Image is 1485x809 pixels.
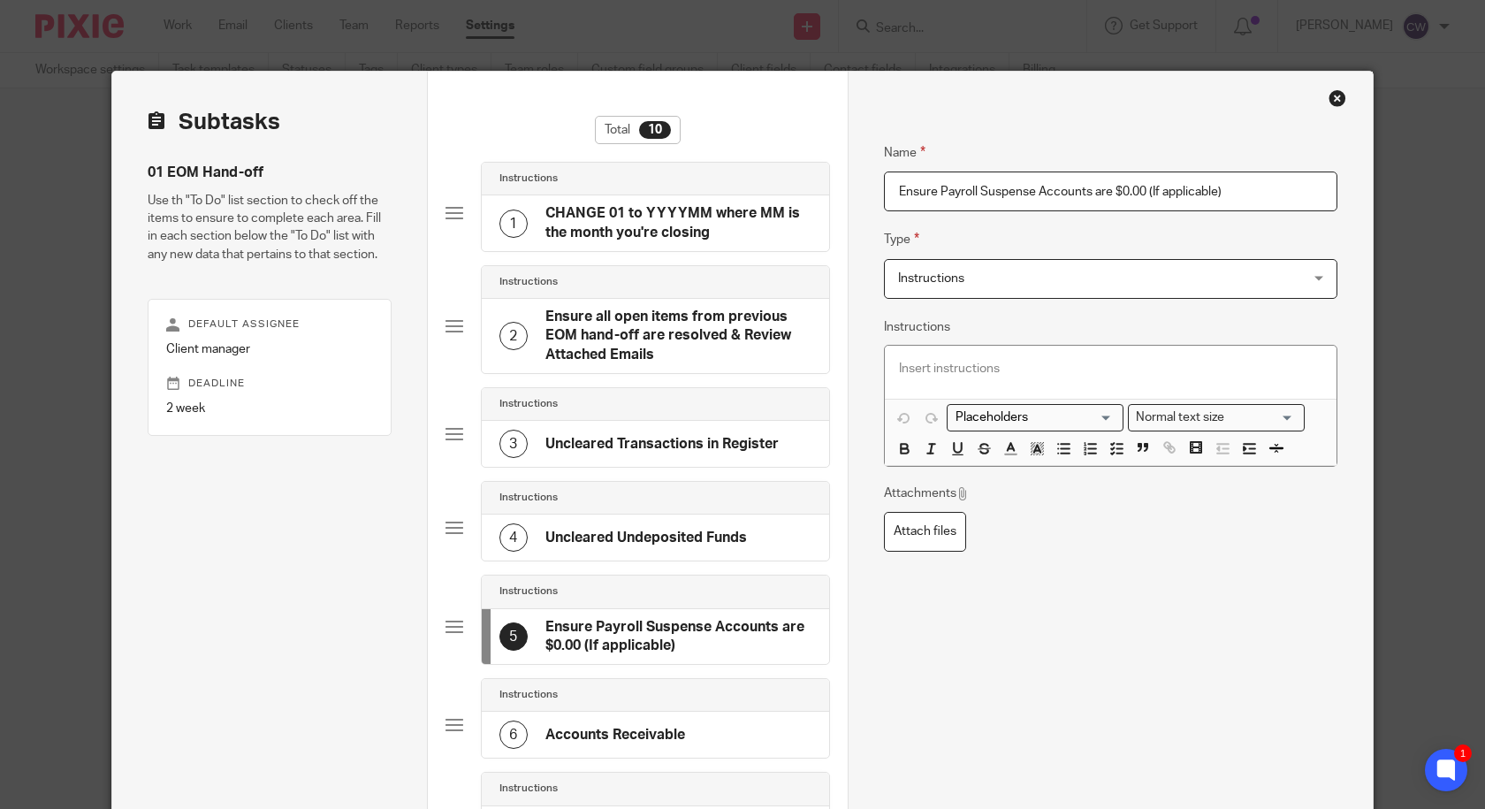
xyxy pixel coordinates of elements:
h4: Instructions [499,782,558,796]
span: Instructions [898,272,964,285]
div: Close this dialog window [1329,89,1346,107]
div: 4 [499,523,528,552]
div: 5 [499,622,528,651]
label: Type [884,229,919,249]
h4: Instructions [499,397,558,411]
p: Attachments [884,485,970,502]
div: Search for option [1128,404,1305,431]
div: Placeholders [947,404,1123,431]
div: 2 [499,322,528,350]
h4: 01 EOM Hand-off [148,164,392,182]
h4: Instructions [499,584,558,599]
label: Name [884,142,925,163]
div: 1 [1454,744,1472,762]
h4: Instructions [499,275,558,289]
p: 2 week [166,400,373,417]
div: 6 [499,721,528,749]
p: Default assignee [166,317,373,332]
h4: CHANGE 01 to YYYYMM where MM is the month you're closing [545,204,811,242]
input: Search for option [1230,408,1294,427]
div: Text styles [1128,404,1305,431]
input: Search for option [949,408,1113,427]
h4: Ensure Payroll Suspense Accounts are $0.00 (If applicable) [545,618,811,656]
p: Client manager [166,340,373,358]
label: Instructions [884,318,950,336]
div: 1 [499,210,528,238]
div: 3 [499,430,528,458]
h4: Instructions [499,172,558,186]
div: Search for option [947,404,1123,431]
h4: Uncleared Undeposited Funds [545,529,747,547]
p: Use th "To Do" list section to check off the items to ensure to complete each area. Fill in each ... [148,192,392,263]
label: Attach files [884,512,966,552]
h4: Uncleared Transactions in Register [545,435,779,454]
h4: Ensure all open items from previous EOM hand-off are resolved & Review Attached Emails [545,308,811,364]
p: Deadline [166,377,373,391]
h4: Instructions [499,491,558,505]
h4: Instructions [499,688,558,702]
h4: Accounts Receivable [545,726,685,744]
span: Normal text size [1132,408,1229,427]
h2: Subtasks [148,107,280,137]
div: 10 [639,121,671,139]
div: Total [595,116,681,144]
